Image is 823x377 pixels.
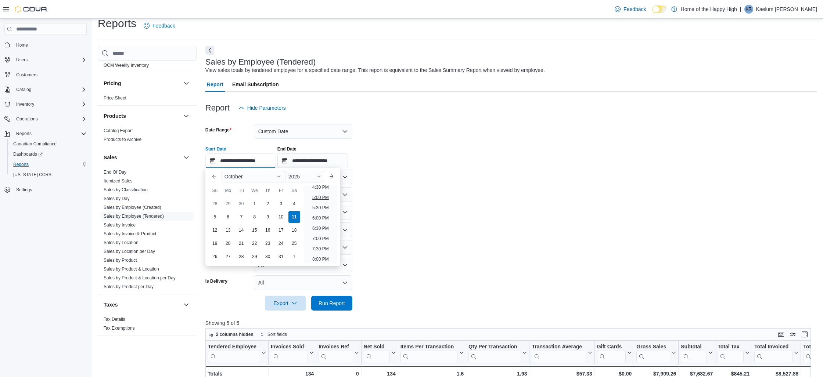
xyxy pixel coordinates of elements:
[288,198,300,210] div: day-4
[182,300,191,309] button: Taxes
[205,58,316,66] h3: Sales by Employee (Tendered)
[777,330,786,339] button: Keyboard shortcuts
[10,170,87,179] span: Washington CCRS
[13,85,34,94] button: Catalog
[275,198,287,210] div: day-3
[205,66,545,74] div: View sales totals by tendered employee for a specified date range. This report is equivalent to t...
[13,115,87,123] span: Operations
[236,238,247,249] div: day-21
[13,141,57,147] span: Canadian Compliance
[1,114,90,124] button: Operations
[597,344,626,351] div: Gift Cards
[288,224,300,236] div: day-18
[13,100,37,109] button: Inventory
[236,211,247,223] div: day-7
[271,344,314,362] button: Invoices Sold
[205,127,231,133] label: Date Range
[744,5,753,14] div: Kaelum Rudy
[209,198,221,210] div: day-28
[205,278,227,284] label: Is Delivery
[236,251,247,262] div: day-28
[681,344,707,362] div: Subtotal
[98,315,197,336] div: Taxes
[309,193,332,202] li: 5:00 PM
[222,224,234,236] div: day-13
[182,112,191,120] button: Products
[13,185,35,194] a: Settings
[104,231,156,236] a: Sales by Invoice & Product
[222,185,234,196] div: Mo
[532,344,586,362] div: Transaction Average
[319,344,353,362] div: Invoices Ref
[104,178,133,184] a: Itemized Sales
[1,39,90,50] button: Home
[400,344,458,351] div: Items Per Transaction
[309,183,332,192] li: 4:30 PM
[7,159,90,170] button: Reports
[224,174,243,180] span: October
[13,115,41,123] button: Operations
[16,131,32,137] span: Reports
[209,251,221,262] div: day-26
[636,344,676,362] button: Gross Sales
[288,251,300,262] div: day-1
[309,203,332,212] li: 5:30 PM
[98,168,197,294] div: Sales
[788,330,797,339] button: Display options
[222,198,234,210] div: day-29
[10,139,60,148] a: Canadian Compliance
[104,112,126,120] h3: Products
[754,344,793,362] div: Total Invoiced
[288,238,300,249] div: day-25
[652,6,668,13] input: Dark Mode
[532,344,592,362] button: Transaction Average
[400,344,458,362] div: Items Per Transaction
[247,104,286,112] span: Hide Parameters
[16,42,28,48] span: Home
[249,185,260,196] div: We
[206,330,256,339] button: 2 columns hidden
[16,187,32,193] span: Settings
[249,211,260,223] div: day-8
[205,46,214,55] button: Next
[104,187,148,192] a: Sales by Classification
[209,211,221,223] div: day-5
[98,16,136,31] h1: Reports
[288,174,300,180] span: 2025
[363,344,389,362] div: Net Sold
[104,170,126,175] a: End Of Day
[13,129,87,138] span: Reports
[104,267,159,272] a: Sales by Product & Location
[754,344,798,362] button: Total Invoiced
[13,40,87,49] span: Home
[468,344,527,362] button: Qty Per Transaction
[209,185,221,196] div: Su
[13,151,43,157] span: Dashboards
[236,101,289,115] button: Hide Parameters
[254,275,352,290] button: All
[342,192,348,197] button: Open list of options
[104,205,161,210] a: Sales by Employee (Created)
[7,139,90,149] button: Canadian Compliance
[104,284,154,289] a: Sales by Product per Day
[4,36,87,214] nav: Complex example
[681,344,707,351] div: Subtotal
[309,234,332,243] li: 7:00 PM
[249,198,260,210] div: day-1
[754,344,793,351] div: Total Invoiced
[104,196,130,201] a: Sales by Day
[10,160,87,169] span: Reports
[208,344,260,351] div: Tendered Employee
[208,197,301,263] div: October, 2025
[309,255,332,264] li: 8:00 PM
[319,344,353,351] div: Invoices Ref
[16,116,38,122] span: Operations
[275,251,287,262] div: day-31
[681,5,737,14] p: Home of the Happy High
[363,344,389,351] div: Net Sold
[104,112,180,120] button: Products
[222,211,234,223] div: day-6
[532,344,586,351] div: Transaction Average
[208,344,266,362] button: Tendered Employee
[249,238,260,249] div: day-22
